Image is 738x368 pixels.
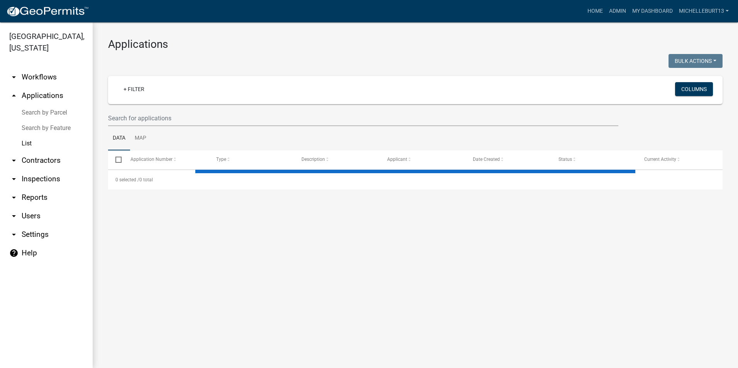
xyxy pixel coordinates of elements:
[294,150,380,169] datatable-header-cell: Description
[584,4,606,19] a: Home
[559,157,572,162] span: Status
[130,157,173,162] span: Application Number
[9,174,19,184] i: arrow_drop_down
[551,150,637,169] datatable-header-cell: Status
[301,157,325,162] span: Description
[9,73,19,82] i: arrow_drop_down
[108,150,123,169] datatable-header-cell: Select
[9,230,19,239] i: arrow_drop_down
[675,82,713,96] button: Columns
[606,4,629,19] a: Admin
[108,126,130,151] a: Data
[629,4,676,19] a: My Dashboard
[9,91,19,100] i: arrow_drop_up
[130,126,151,151] a: Map
[9,193,19,202] i: arrow_drop_down
[108,170,723,189] div: 0 total
[108,110,618,126] input: Search for applications
[117,82,151,96] a: + Filter
[216,157,226,162] span: Type
[108,38,723,51] h3: Applications
[637,150,723,169] datatable-header-cell: Current Activity
[669,54,723,68] button: Bulk Actions
[9,211,19,221] i: arrow_drop_down
[676,4,732,19] a: michelleburt13
[115,177,139,182] span: 0 selected /
[123,150,208,169] datatable-header-cell: Application Number
[644,157,676,162] span: Current Activity
[387,157,407,162] span: Applicant
[465,150,551,169] datatable-header-cell: Date Created
[473,157,500,162] span: Date Created
[380,150,465,169] datatable-header-cell: Applicant
[9,248,19,258] i: help
[208,150,294,169] datatable-header-cell: Type
[9,156,19,165] i: arrow_drop_down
